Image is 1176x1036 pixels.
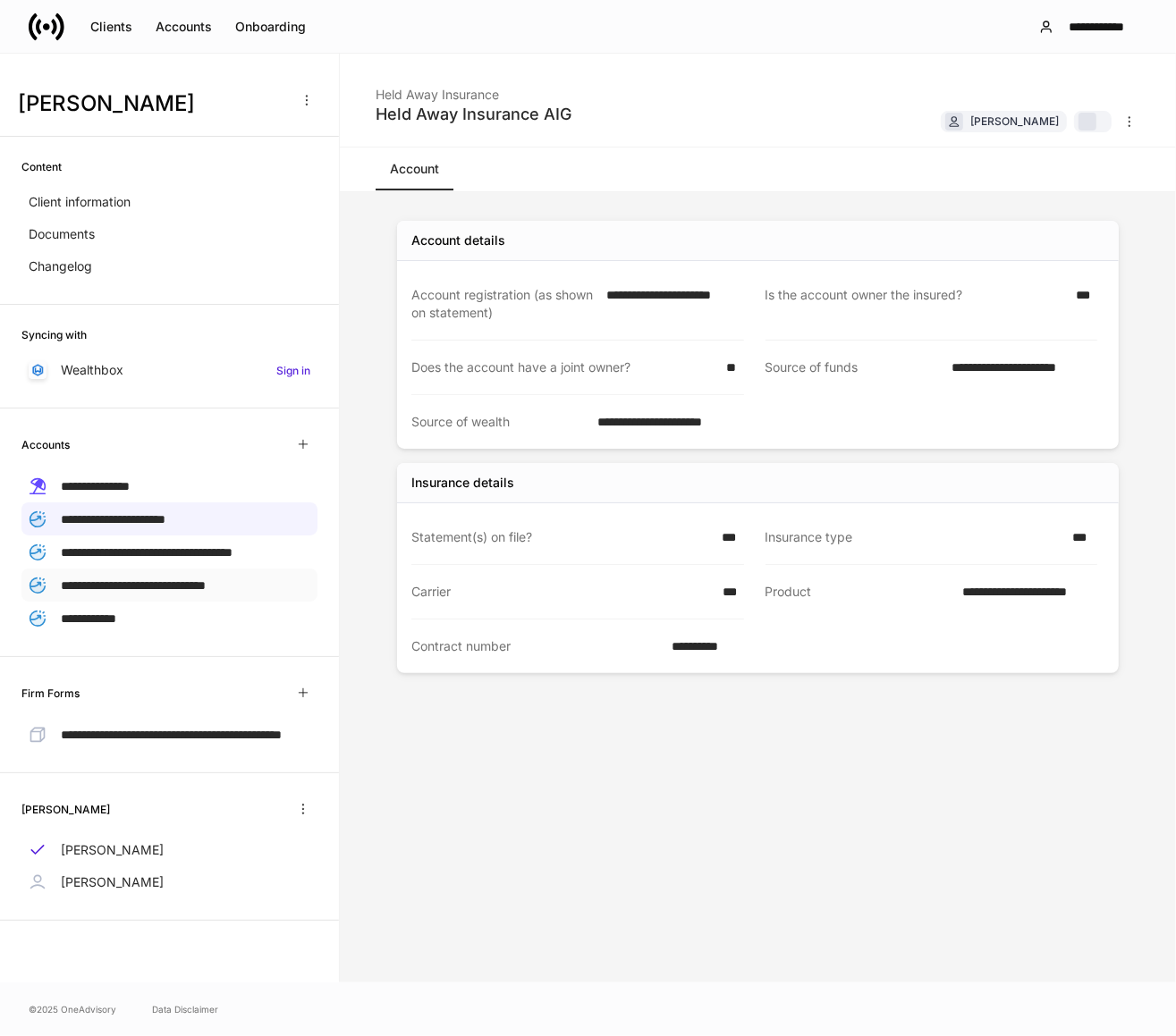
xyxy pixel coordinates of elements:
h6: Accounts [21,436,70,453]
span: © 2025 OneAdvisory [29,1002,116,1016]
p: Documents [29,225,95,243]
p: Client information [29,193,131,211]
a: Account [376,147,453,190]
div: Does the account have a joint owner? [411,358,716,376]
h3: [PERSON_NAME] [18,89,285,118]
div: Insurance type [766,528,1062,546]
div: Account details [411,232,505,249]
h6: [PERSON_NAME] [21,801,110,818]
button: Onboarding [224,13,317,41]
a: Documents [21,218,317,250]
div: [PERSON_NAME] [970,113,1059,130]
a: Client information [21,186,317,218]
a: WealthboxSign in [21,354,317,386]
p: Changelog [29,257,92,275]
button: Clients [79,13,144,41]
div: Account registration (as shown on statement) [411,286,596,322]
div: Insurance details [411,474,514,492]
div: Held Away Insurance [376,75,571,104]
div: Source of funds [766,358,942,377]
div: Carrier [411,583,712,601]
a: [PERSON_NAME] [21,866,317,898]
div: Clients [90,18,132,36]
p: [PERSON_NAME] [61,841,164,859]
h6: Firm Forms [21,685,80,702]
div: Held Away Insurance AIG [376,104,571,125]
div: Onboarding [235,18,306,36]
h6: Syncing with [21,326,87,343]
a: [PERSON_NAME] [21,834,317,866]
div: Accounts [156,18,212,36]
h6: Sign in [276,362,310,379]
div: Statement(s) on file? [411,528,712,546]
h6: Content [21,158,62,175]
div: Source of wealth [411,413,588,431]
div: Is the account owner the insured? [766,286,1066,322]
p: Wealthbox [61,361,123,379]
p: [PERSON_NAME] [61,873,164,891]
div: Contract number [411,637,662,655]
a: Changelog [21,250,317,282]
a: Data Disclaimer [152,1002,218,1016]
button: Accounts [144,13,224,41]
div: Product [766,583,952,602]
